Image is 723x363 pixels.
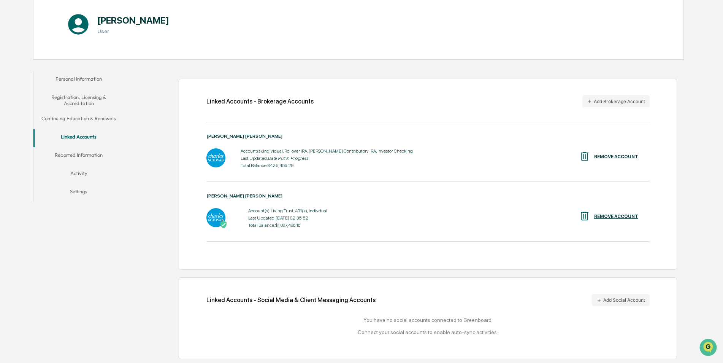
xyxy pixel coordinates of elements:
[268,156,308,161] i: Data Pull In Progress
[241,156,413,161] div: Last Updated:
[579,210,590,222] img: REMOVE ACCOUNT
[241,148,413,154] div: Account(s): Individual, Rollover IRA, [PERSON_NAME] Contributory IRA, Investor Checking
[579,151,590,162] img: REMOVE ACCOUNT
[206,317,650,335] div: You have no social accounts connected to Greenboard. Connect your social accounts to enable auto-...
[699,338,719,358] iframe: Open customer support
[26,58,125,66] div: Start new chat
[76,129,92,135] span: Pylon
[15,110,48,118] span: Data Lookup
[8,16,138,28] p: How can we help?
[582,95,650,107] button: Add Brokerage Account
[594,214,638,219] div: REMOVE ACCOUNT
[241,163,413,168] div: Total Balance: $425,456.29
[206,98,314,105] div: Linked Accounts - Brokerage Accounts
[54,129,92,135] a: Powered byPylon
[52,93,97,107] a: 🗄️Attestations
[15,96,49,103] span: Preclearance
[8,111,14,117] div: 🔎
[594,154,638,159] div: REMOVE ACCOUNT
[206,208,225,227] img: Charles Schwab - Active
[33,166,124,184] button: Activity
[8,58,21,72] img: 1746055101610-c473b297-6a78-478c-a979-82029cc54cd1
[97,15,169,26] h1: [PERSON_NAME]
[55,97,61,103] div: 🗄️
[33,71,124,202] div: secondary tabs example
[33,89,124,111] button: Registration, Licensing & Accreditation
[206,134,650,139] div: [PERSON_NAME] [PERSON_NAME]
[220,221,227,228] img: Active
[33,71,124,89] button: Personal Information
[8,97,14,103] div: 🖐️
[592,294,650,306] button: Add Social Account
[26,66,96,72] div: We're available if you need us!
[33,111,124,129] button: Continuing Education & Renewals
[206,148,225,167] img: Charles Schwab - Data Pull In Progress
[97,28,169,34] h3: User
[248,215,327,221] div: Last Updated: [DATE] 02:35:52
[248,208,327,213] div: Account(s): Living Trust, 401(k), Indivdual
[33,147,124,166] button: Reported Information
[206,193,650,199] div: [PERSON_NAME] [PERSON_NAME]
[33,184,124,202] button: Settings
[5,93,52,107] a: 🖐️Preclearance
[5,107,51,121] a: 🔎Data Lookup
[206,294,650,306] div: Linked Accounts - Social Media & Client Messaging Accounts
[248,223,327,228] div: Total Balance: $1,087,486.16
[63,96,94,103] span: Attestations
[129,61,138,70] button: Start new chat
[33,129,124,147] button: Linked Accounts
